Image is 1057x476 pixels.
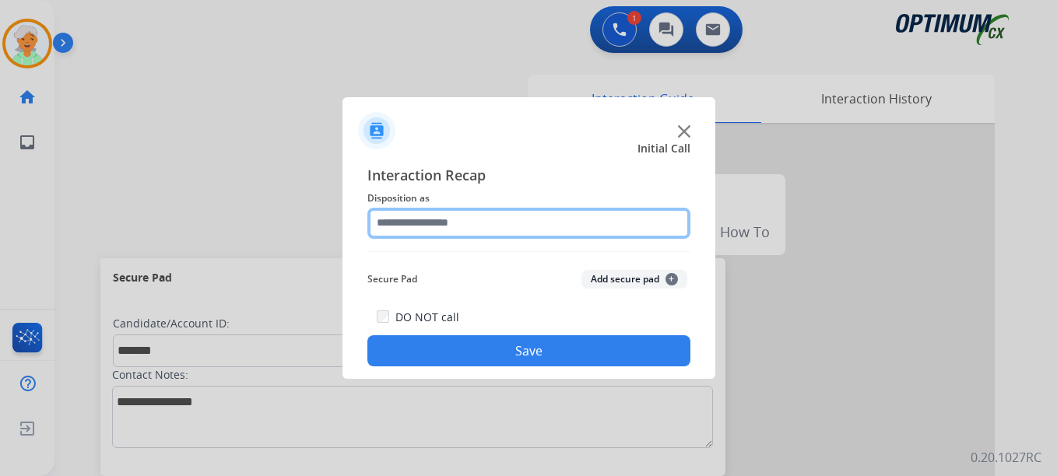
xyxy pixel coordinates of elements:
span: Initial Call [637,141,690,156]
button: Add secure pad+ [581,270,687,289]
span: Disposition as [367,189,690,208]
p: 0.20.1027RC [971,448,1041,467]
span: Interaction Recap [367,164,690,189]
button: Save [367,335,690,366]
span: Secure Pad [367,270,417,289]
span: + [665,273,678,285]
img: contactIcon [358,112,395,149]
img: contact-recap-line.svg [367,251,690,252]
label: DO NOT call [395,310,459,325]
